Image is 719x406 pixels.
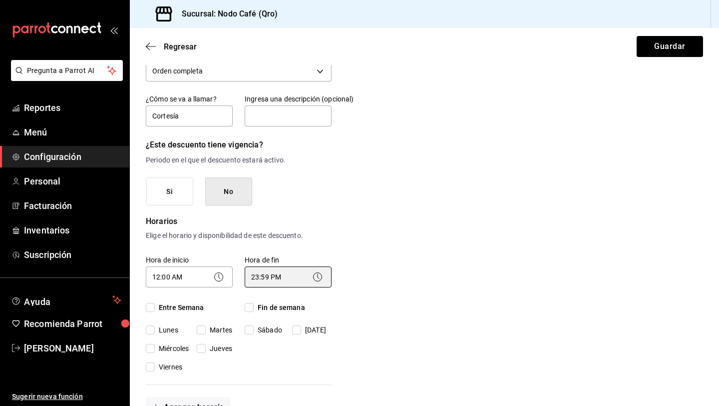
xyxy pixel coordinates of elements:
[24,341,121,355] span: [PERSON_NAME]
[24,101,121,114] span: Reportes
[301,325,326,335] span: [DATE]
[146,60,332,81] div: Orden completa
[155,302,204,313] span: Entre Semana
[245,266,332,287] div: 23:59 PM
[146,42,197,51] button: Regresar
[146,138,332,152] h6: ¿Este descuento tiene vigencia?
[24,223,121,237] span: Inventarios
[245,256,332,263] label: Hora de fin
[12,391,121,402] span: Sugerir nueva función
[146,155,332,165] p: Periodo en el que el descuento estará activo.
[146,230,332,241] p: Elige el horario y disponibilidad de este descuento.
[146,177,193,206] button: Si
[637,36,703,57] button: Guardar
[24,150,121,163] span: Configuración
[146,95,233,102] label: ¿Cómo se va a llamar?
[174,8,278,20] h3: Sucursal: Nodo Café (Qro)
[155,362,182,372] span: Viernes
[146,266,233,287] div: 12:00 AM
[146,256,233,263] label: Hora de inicio
[7,72,123,83] a: Pregunta a Parrot AI
[206,343,232,354] span: Jueves
[24,294,108,306] span: Ayuda
[245,95,332,102] label: Ingresa una descripción (opcional)
[27,65,107,76] span: Pregunta a Parrot AI
[24,125,121,139] span: Menú
[254,325,282,335] span: Sábado
[24,317,121,330] span: Recomienda Parrot
[24,248,121,261] span: Suscripción
[110,26,118,34] button: open_drawer_menu
[155,325,178,335] span: Lunes
[146,215,332,227] p: Horarios
[206,325,232,335] span: Martes
[24,199,121,212] span: Facturación
[164,42,197,51] span: Regresar
[254,302,305,313] span: Fin de semana
[24,174,121,188] span: Personal
[155,343,189,354] span: Miércoles
[11,60,123,81] button: Pregunta a Parrot AI
[205,177,252,206] button: No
